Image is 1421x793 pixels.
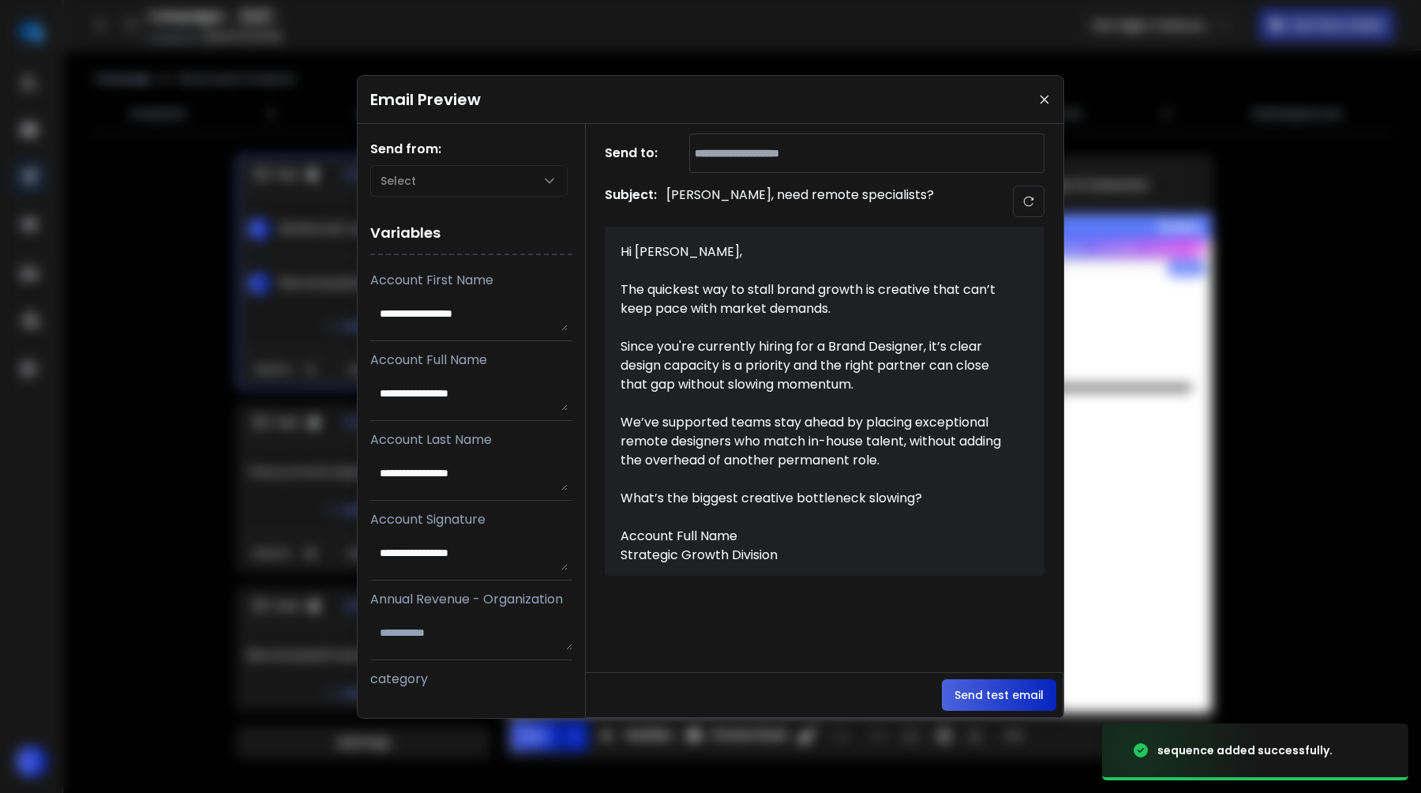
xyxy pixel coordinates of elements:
[605,186,657,217] h1: Subject:
[621,242,1015,560] div: Hi [PERSON_NAME], The quickest way to stall brand growth is creative that can’t keep pace with ma...
[370,510,572,529] p: Account Signature
[1157,742,1333,758] div: sequence added successfully.
[370,430,572,449] p: Account Last Name
[370,271,572,290] p: Account First Name
[370,351,572,370] p: Account Full Name
[666,186,934,217] p: [PERSON_NAME], need remote specialists?
[370,140,572,159] h1: Send from:
[370,670,572,689] p: category
[370,590,572,609] p: Annual Revenue - Organization
[370,212,572,255] h1: Variables
[942,679,1056,711] button: Send test email
[370,88,481,111] h1: Email Preview
[605,144,668,163] h1: Send to:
